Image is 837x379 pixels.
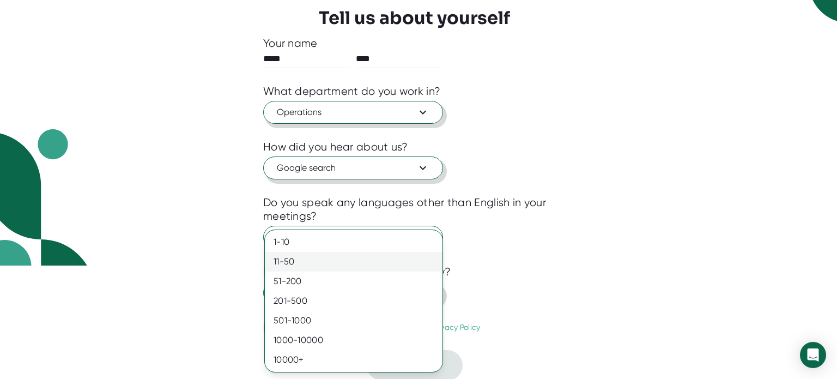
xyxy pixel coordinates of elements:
[265,350,442,370] div: 10000+
[265,232,442,252] div: 1-10
[265,252,442,272] div: 11-50
[265,291,442,311] div: 201-500
[265,272,442,291] div: 51-200
[265,330,442,350] div: 1000-10000
[800,342,826,368] div: Open Intercom Messenger
[265,311,442,330] div: 501-1000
